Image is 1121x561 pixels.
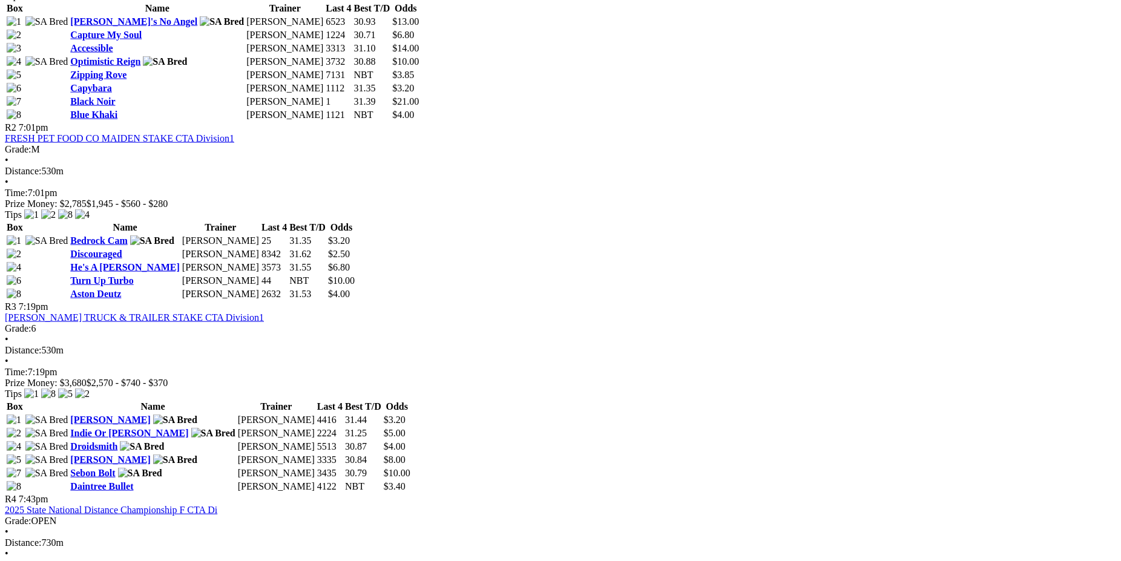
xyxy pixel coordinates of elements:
[5,356,8,366] span: •
[392,70,414,80] span: $3.85
[317,427,343,439] td: 2224
[70,221,180,234] th: Name
[70,441,117,451] a: Droidsmith
[70,468,115,478] a: Sebon Bolt
[7,249,21,260] img: 2
[392,30,414,40] span: $6.80
[353,2,391,15] th: Best T/D
[5,166,41,176] span: Distance:
[25,428,68,439] img: SA Bred
[246,82,324,94] td: [PERSON_NAME]
[7,56,21,67] img: 4
[7,401,23,412] span: Box
[5,537,41,548] span: Distance:
[353,42,391,54] td: 31.10
[5,188,1116,198] div: 7:01pm
[182,248,260,260] td: [PERSON_NAME]
[261,248,288,260] td: 8342
[118,468,162,479] img: SA Bred
[70,2,245,15] th: Name
[344,427,382,439] td: 31.25
[317,467,343,479] td: 3435
[7,428,21,439] img: 2
[246,16,324,28] td: [PERSON_NAME]
[261,261,288,274] td: 3573
[261,235,288,247] td: 25
[344,414,382,426] td: 31.44
[5,301,16,312] span: R3
[237,427,315,439] td: [PERSON_NAME]
[5,144,31,154] span: Grade:
[289,221,326,234] th: Best T/D
[246,29,324,41] td: [PERSON_NAME]
[353,29,391,41] td: 30.71
[7,454,21,465] img: 5
[130,235,174,246] img: SA Bred
[325,56,352,68] td: 3732
[392,83,414,93] span: $3.20
[392,16,419,27] span: $13.00
[384,428,406,438] span: $5.00
[289,261,326,274] td: 31.55
[237,441,315,453] td: [PERSON_NAME]
[5,122,16,133] span: R2
[70,275,133,286] a: Turn Up Turbo
[7,70,21,80] img: 5
[25,441,68,452] img: SA Bred
[25,16,68,27] img: SA Bred
[70,454,150,465] a: [PERSON_NAME]
[87,198,168,209] span: $1,945 - $560 - $280
[5,323,31,333] span: Grade:
[5,312,264,323] a: [PERSON_NAME] TRUCK & TRAILER STAKE CTA Division1
[7,415,21,425] img: 1
[182,235,260,247] td: [PERSON_NAME]
[344,467,382,479] td: 30.79
[70,83,111,93] a: Capybara
[5,516,31,526] span: Grade:
[237,481,315,493] td: [PERSON_NAME]
[261,275,288,287] td: 44
[182,275,260,287] td: [PERSON_NAME]
[7,83,21,94] img: 6
[24,389,39,399] img: 1
[384,415,406,425] span: $3.20
[75,389,90,399] img: 2
[246,69,324,81] td: [PERSON_NAME]
[5,334,8,344] span: •
[7,30,21,41] img: 2
[70,481,133,491] a: Daintree Bullet
[384,454,406,465] span: $8.00
[5,144,1116,155] div: M
[191,428,235,439] img: SA Bred
[289,288,326,300] td: 31.53
[384,468,410,478] span: $10.00
[70,249,122,259] a: Discouraged
[19,494,48,504] span: 7:43pm
[24,209,39,220] img: 1
[328,289,350,299] span: $4.00
[353,69,391,81] td: NBT
[5,198,1116,209] div: Prize Money: $2,785
[384,481,406,491] span: $3.40
[25,454,68,465] img: SA Bred
[353,109,391,121] td: NBT
[344,441,382,453] td: 30.87
[25,56,68,67] img: SA Bred
[237,454,315,466] td: [PERSON_NAME]
[317,414,343,426] td: 4416
[353,16,391,28] td: 30.93
[70,96,115,107] a: Black Noir
[7,441,21,452] img: 4
[328,249,350,259] span: $2.50
[237,414,315,426] td: [PERSON_NAME]
[5,345,41,355] span: Distance:
[70,56,140,67] a: Optimistic Reign
[353,56,391,68] td: 30.88
[153,454,197,465] img: SA Bred
[58,209,73,220] img: 8
[5,505,217,515] a: 2025 State National Distance Championship F CTA Di
[325,42,352,54] td: 3313
[75,209,90,220] img: 4
[289,248,326,260] td: 31.62
[328,262,350,272] span: $6.80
